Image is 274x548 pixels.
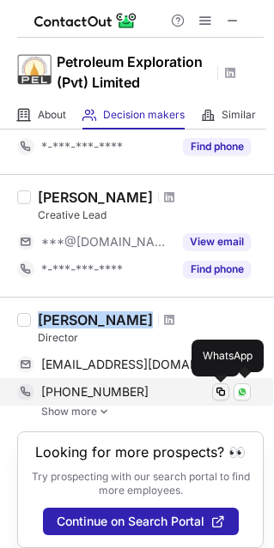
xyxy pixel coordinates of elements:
div: Director [38,330,264,346]
button: Reveal Button [183,233,251,250]
header: Looking for more prospects? 👀 [35,444,246,460]
img: ContactOut v5.3.10 [34,10,137,31]
h1: Petroleum Exploration (Pvt) Limited [57,51,211,93]
span: Decision makers [103,108,185,122]
img: 719390348be232a02be3664ab612021c [17,52,52,87]
div: Creative Lead [38,208,264,223]
a: Show more [41,406,264,418]
button: Reveal Button [183,138,251,155]
span: ***@[DOMAIN_NAME] [41,234,173,250]
img: Whatsapp [237,387,247,397]
p: Try prospecting with our search portal to find more employees. [30,470,251,497]
div: [PERSON_NAME] [38,189,153,206]
img: - [99,406,109,418]
span: [PHONE_NUMBER] [41,384,149,400]
span: Similar [222,108,256,122]
span: [EMAIL_ADDRESS][DOMAIN_NAME] [41,357,238,372]
span: About [38,108,66,122]
button: Reveal Button [183,261,251,278]
button: Continue on Search Portal [43,508,239,535]
span: Continue on Search Portal [57,515,204,528]
div: [PERSON_NAME] [38,311,153,328]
